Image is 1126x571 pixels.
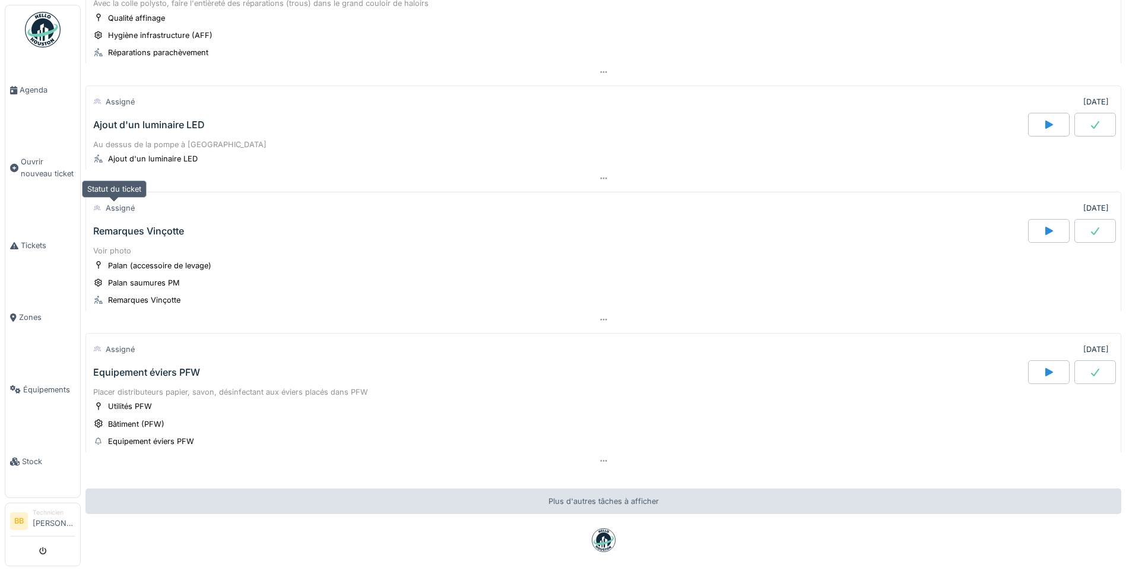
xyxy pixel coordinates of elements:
a: Agenda [5,54,80,126]
span: Tickets [21,240,75,251]
img: Badge_color-CXgf-gQk.svg [25,12,61,47]
a: Stock [5,426,80,497]
div: Qualité affinage [108,12,165,24]
a: Tickets [5,210,80,281]
div: [DATE] [1083,344,1109,355]
div: Utilités PFW [108,401,152,412]
span: Ouvrir nouveau ticket [21,156,75,179]
a: Équipements [5,354,80,426]
a: Zones [5,281,80,353]
div: Voir photo [93,245,1114,256]
div: Equipement éviers PFW [108,436,194,447]
div: [DATE] [1083,96,1109,107]
div: [DATE] [1083,202,1109,214]
div: Ajout d'un luminaire LED [93,119,205,131]
div: Bâtiment (PFW) [108,418,164,430]
li: [PERSON_NAME] [33,508,75,534]
div: Equipement éviers PFW [93,367,200,378]
span: Zones [19,312,75,323]
div: Remarques Vinçotte [93,226,184,237]
div: Réparations parachèvement [108,47,208,58]
div: Ajout d'un luminaire LED [108,153,198,164]
div: Statut du ticket [82,180,147,198]
div: Assigné [106,202,135,214]
div: Palan saumures PM [108,277,180,288]
div: Au dessus de la pompe à [GEOGRAPHIC_DATA] [93,139,1114,150]
span: Agenda [20,84,75,96]
div: Technicien [33,508,75,517]
div: Remarques Vinçotte [108,294,180,306]
div: Assigné [106,344,135,355]
img: badge-BVDL4wpA.svg [592,528,616,552]
div: Assigné [106,96,135,107]
span: Équipements [23,384,75,395]
div: Plus d'autres tâches à afficher [85,488,1121,514]
span: Stock [22,456,75,467]
a: BB Technicien[PERSON_NAME] [10,508,75,537]
li: BB [10,512,28,530]
div: Palan (accessoire de levage) [108,260,211,271]
div: Placer distributeurs papier, savon, désinfectant aux éviers placés dans PFW [93,386,1114,398]
div: Hygiène infrastructure (AFF) [108,30,212,41]
a: Ouvrir nouveau ticket [5,126,80,210]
